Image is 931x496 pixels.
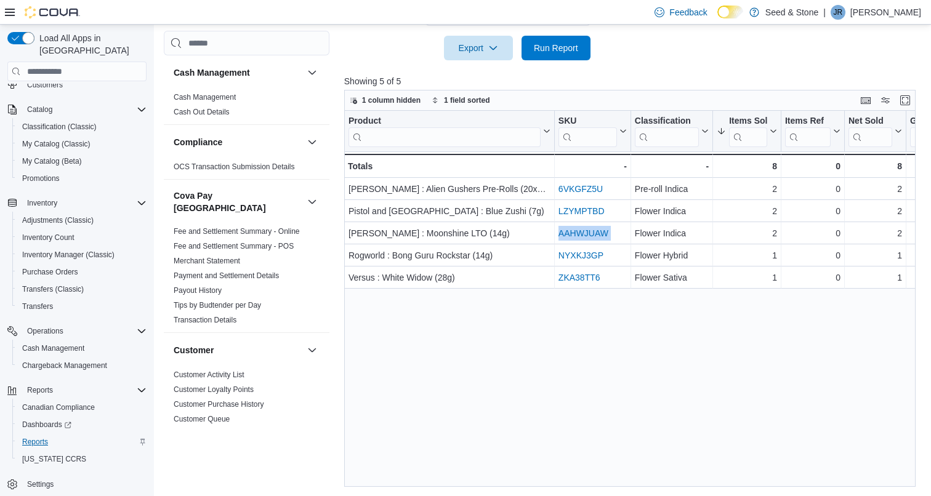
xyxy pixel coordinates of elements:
a: My Catalog (Beta) [17,154,87,169]
div: 0 [785,159,840,174]
button: Items Sold [717,116,777,147]
button: Inventory [2,194,151,212]
div: 1 [848,248,902,263]
span: My Catalog (Beta) [17,154,147,169]
span: [US_STATE] CCRS [22,454,86,464]
div: Classification [635,116,699,127]
span: Load All Apps in [GEOGRAPHIC_DATA] [34,32,147,57]
button: Enter fullscreen [898,93,913,108]
a: Cash Management [174,93,236,102]
div: Net Sold [848,116,892,127]
input: Dark Mode [717,6,743,18]
span: Transfers (Classic) [17,282,147,297]
div: 0 [785,182,840,196]
div: Net Sold [848,116,892,147]
span: Settings [22,476,147,492]
a: Customer Loyalty Points [174,385,254,394]
span: 1 field sorted [444,95,490,105]
div: Pre-roll Indica [635,182,709,196]
div: 8 [717,159,777,174]
span: Classification (Classic) [17,119,147,134]
a: Cash Management [17,341,89,356]
div: Flower Hybrid [635,248,709,263]
span: Chargeback Management [22,361,107,370]
div: Items Ref [785,116,831,127]
button: SKU [558,116,627,147]
span: JR [834,5,843,20]
div: Flower Indica [635,204,709,218]
a: Canadian Compliance [17,400,100,415]
span: Washington CCRS [17,452,147,466]
button: Adjustments (Classic) [12,212,151,229]
span: Catalog [27,105,52,114]
span: My Catalog (Beta) [22,156,82,166]
a: Settings [22,477,58,492]
p: | [823,5,826,20]
button: Reports [12,433,151,450]
div: Flower Sativa [635,270,709,285]
h3: Cova Pay [GEOGRAPHIC_DATA] [174,190,302,214]
div: [PERSON_NAME] : Moonshine LTO (14g) [349,226,550,241]
span: Run Report [534,42,578,54]
span: Catalog [22,102,147,117]
span: Export [451,36,506,60]
span: Reports [27,385,53,395]
div: Items Sold [729,116,767,127]
div: Cova Pay [GEOGRAPHIC_DATA] [164,224,329,332]
span: Inventory [22,196,147,210]
button: Cash Management [12,340,151,357]
button: Net Sold [848,116,902,147]
button: Catalog [2,101,151,118]
span: Purchase Orders [17,265,147,279]
button: Export [444,36,513,60]
span: Canadian Compliance [17,400,147,415]
button: Customer [305,343,320,358]
div: 1 [717,270,777,285]
h3: Customer [174,344,214,356]
button: Transfers (Classic) [12,281,151,298]
button: Run Report [522,36,590,60]
span: Chargeback Management [17,358,147,373]
span: Inventory Manager (Classic) [17,247,147,262]
a: AAHWJUAW [558,228,608,238]
a: Dashboards [17,417,76,432]
div: Customer [164,367,329,446]
button: Customer [174,344,302,356]
div: 0 [785,248,840,263]
button: Purchase Orders [12,263,151,281]
a: Customers [22,78,68,92]
span: Adjustments (Classic) [22,215,94,225]
div: 2 [717,226,777,241]
div: 2 [717,182,777,196]
a: Inventory Manager (Classic) [17,247,119,262]
button: Customers [2,76,151,94]
div: 2 [848,204,902,218]
div: Flower Indica [635,226,709,241]
div: Items Ref [785,116,831,147]
span: My Catalog (Classic) [22,139,91,149]
span: Dark Mode [717,18,718,19]
a: NYXKJ3GP [558,250,603,260]
span: Transfers (Classic) [22,284,84,294]
button: Reports [2,382,151,399]
button: My Catalog (Classic) [12,135,151,153]
button: [US_STATE] CCRS [12,450,151,468]
img: Cova [25,6,80,18]
div: Rogworld : Bong Guru Rockstar (14g) [349,248,550,263]
h3: Cash Management [174,66,250,79]
button: Cash Management [305,65,320,80]
a: OCS Transaction Submission Details [174,162,295,171]
div: Versus : White Widow (28g) [349,270,550,285]
div: 0 [785,270,840,285]
div: Jimmie Rao [831,5,845,20]
a: Promotions [17,171,65,186]
span: Inventory Count [17,230,147,245]
a: Payout History [174,286,222,295]
span: Reports [22,383,147,398]
a: Adjustments (Classic) [17,213,99,228]
a: Merchant Statement [174,257,240,265]
a: Reports [17,434,53,449]
a: Payment and Settlement Details [174,271,279,280]
span: Operations [22,324,147,338]
a: Classification (Classic) [17,119,102,134]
